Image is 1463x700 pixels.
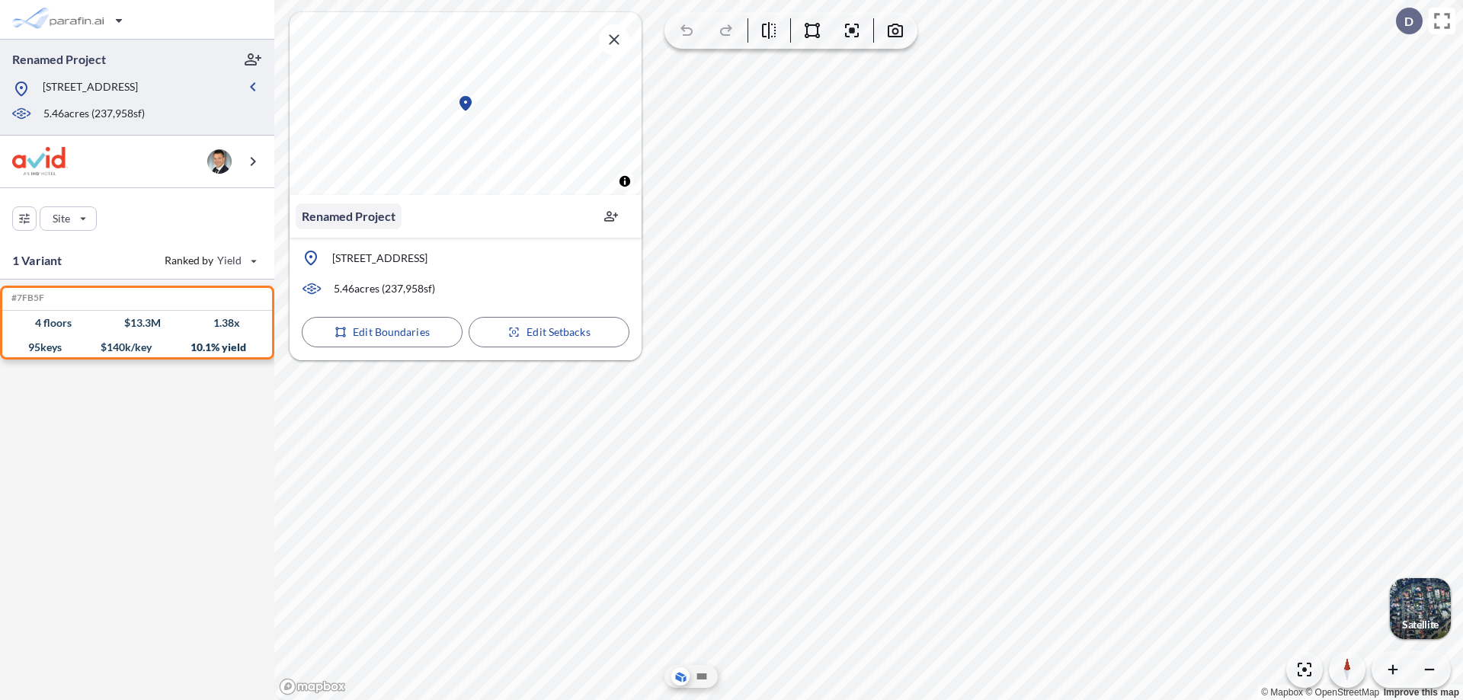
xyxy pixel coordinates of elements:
p: D [1404,14,1413,28]
a: Mapbox [1261,687,1303,698]
button: Switcher ImageSatellite [1390,578,1451,639]
p: Edit Boundaries [353,324,430,340]
img: BrandImage [12,147,68,175]
button: Site [40,206,97,231]
p: Satellite [1402,618,1439,631]
a: Improve this map [1384,687,1459,698]
img: user logo [207,149,232,174]
p: Renamed Project [12,51,106,68]
button: Site Plan [693,667,711,686]
p: Renamed Project [302,207,395,225]
div: Map marker [456,94,475,113]
a: Mapbox homepage [279,678,346,695]
img: Switcher Image [1390,578,1451,639]
span: Toggle attribution [620,173,629,190]
button: Edit Boundaries [302,317,463,347]
p: 5.46 acres ( 237,958 sf) [334,281,435,296]
p: 5.46 acres ( 237,958 sf) [43,106,145,123]
a: OpenStreetMap [1305,687,1379,698]
canvas: Map [290,12,642,195]
p: Edit Setbacks [527,324,590,340]
p: 1 Variant [12,251,62,270]
button: Edit Setbacks [469,317,629,347]
button: Toggle attribution [616,172,634,190]
h5: Click to copy the code [8,292,44,303]
button: Ranked by Yield [152,248,267,273]
p: [STREET_ADDRESS] [43,79,138,98]
p: [STREET_ADDRESS] [332,251,427,266]
p: Site [53,211,70,226]
span: Yield [217,253,242,268]
button: Aerial View [671,667,690,686]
